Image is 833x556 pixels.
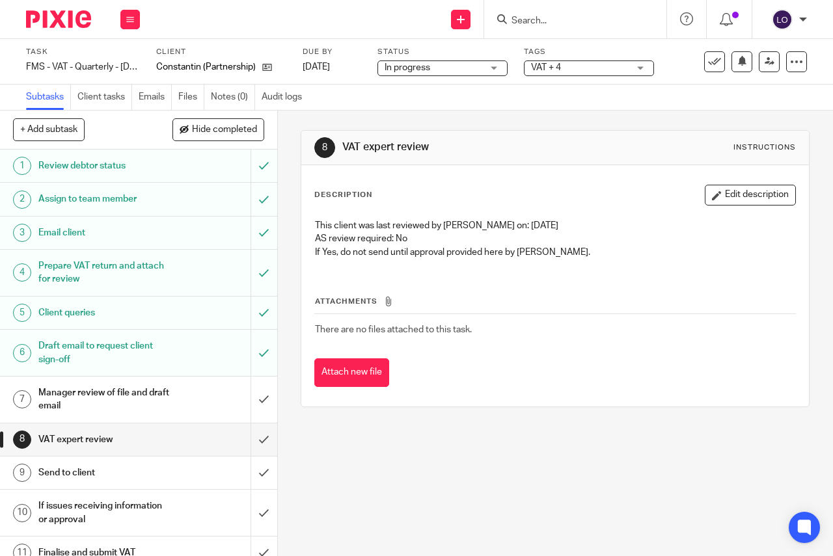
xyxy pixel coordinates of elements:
[510,16,627,27] input: Search
[26,85,71,110] a: Subtasks
[38,156,171,176] h1: Review debtor status
[772,9,793,30] img: svg%3E
[26,60,140,73] div: FMS - VAT - Quarterly - [DATE] - [DATE]
[38,189,171,209] h1: Assign to team member
[315,219,795,232] p: This client was last reviewed by [PERSON_NAME] on: [DATE]
[385,63,430,72] span: In progress
[733,142,796,153] div: Instructions
[13,430,31,449] div: 8
[377,47,508,57] label: Status
[38,430,171,449] h1: VAT expert review
[38,383,171,416] h1: Manager review of file and draft email
[38,463,171,483] h1: Send to client
[26,47,140,57] label: Task
[314,358,389,388] button: Attach new file
[315,246,795,259] p: If Yes, do not send until approval provided here by [PERSON_NAME].
[524,47,654,57] label: Tags
[77,85,132,110] a: Client tasks
[178,85,204,110] a: Files
[303,62,330,72] span: [DATE]
[314,137,335,158] div: 8
[13,390,31,408] div: 7
[38,256,171,289] h1: Prepare VAT return and attach for review
[13,263,31,282] div: 4
[531,63,561,72] span: VAT + 4
[156,60,256,73] p: Constantin (Partnership)
[192,125,257,135] span: Hide completed
[13,157,31,175] div: 1
[13,504,31,522] div: 10
[13,118,85,140] button: + Add subtask
[314,190,372,200] p: Description
[38,336,171,369] h1: Draft email to request client sign-off
[303,47,361,57] label: Due by
[315,232,795,245] p: AS review required: No
[13,224,31,242] div: 3
[38,223,171,243] h1: Email client
[156,47,286,57] label: Client
[26,60,140,73] div: FMS - VAT - Quarterly - May - July, 2025
[13,191,31,209] div: 2
[315,298,377,305] span: Attachments
[38,496,171,529] h1: If issues receiving information or approval
[705,185,796,205] button: Edit description
[13,464,31,482] div: 9
[211,85,255,110] a: Notes (0)
[342,140,583,154] h1: VAT expert review
[139,85,172,110] a: Emails
[172,118,264,140] button: Hide completed
[315,325,472,334] span: There are no files attached to this task.
[262,85,308,110] a: Audit logs
[26,10,91,28] img: Pixie
[13,344,31,362] div: 6
[13,304,31,322] div: 5
[38,303,171,323] h1: Client queries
